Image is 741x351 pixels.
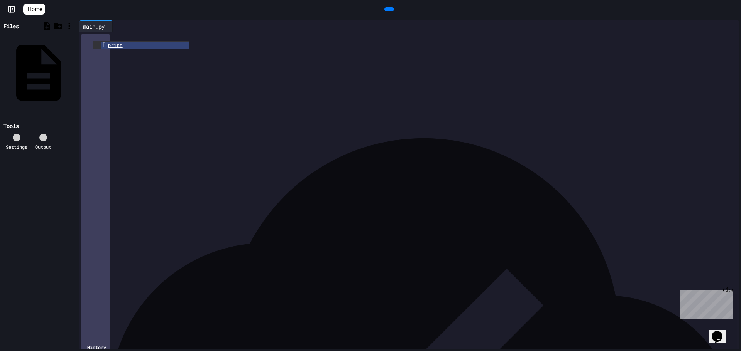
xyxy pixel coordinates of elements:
[79,20,113,32] div: main.py
[3,22,19,30] div: Files
[35,143,51,150] div: Output
[677,287,733,319] iframe: chat widget
[79,22,108,30] div: main.py
[3,3,53,49] div: Chat with us now!Close
[709,320,733,343] iframe: chat widget
[28,5,42,13] span: Home
[6,143,27,150] div: Settings
[23,4,45,15] a: Home
[3,122,19,130] div: Tools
